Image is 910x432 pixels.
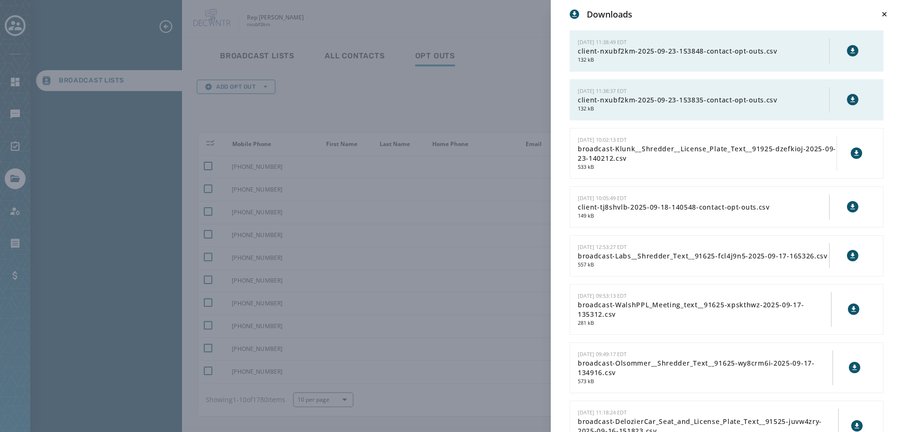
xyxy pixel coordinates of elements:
span: [DATE] 11:38:49 EDT [578,38,627,46]
span: client-tj8shvlb-2025-09-18-140548-contact-opt-outs.csv [578,202,829,212]
span: 132 kB [578,105,829,113]
span: 573 kB [578,377,832,386]
span: [DATE] 09:53:13 EDT [578,292,627,299]
span: client-nxubf2km-2025-09-23-153835-contact-opt-outs.csv [578,95,829,105]
span: [DATE] 12:53:27 EDT [578,243,627,250]
span: client-nxubf2km-2025-09-23-153848-contact-opt-outs.csv [578,46,829,56]
h3: Downloads [587,8,632,21]
span: 557 kB [578,261,829,269]
span: broadcast-Olsommer__Shredder_Text__91625-wy8crm6i-2025-09-17-134916.csv [578,358,832,377]
span: [DATE] 09:49:17 EDT [578,350,627,358]
span: broadcast-Klunk__Shredder__License_Plate_Text__91925-dzefkioj-2025-09-23-140212.csv [578,144,837,163]
span: 132 kB [578,56,829,64]
span: 533 kB [578,163,837,171]
span: 281 kB [578,319,831,327]
span: [DATE] 11:18:24 EDT [578,409,627,416]
span: [DATE] 10:05:49 EDT [578,194,627,202]
span: broadcast-WalshPPL_Meeting_text__91625-xpskthwz-2025-09-17-135312.csv [578,300,831,319]
span: 149 kB [578,212,829,220]
span: broadcast-Labs__Shredder_Text__91625-fcl4j9n5-2025-09-17-165326.csv [578,251,829,261]
span: [DATE] 10:02:13 EDT [578,136,627,143]
span: [DATE] 11:38:37 EDT [578,87,627,94]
